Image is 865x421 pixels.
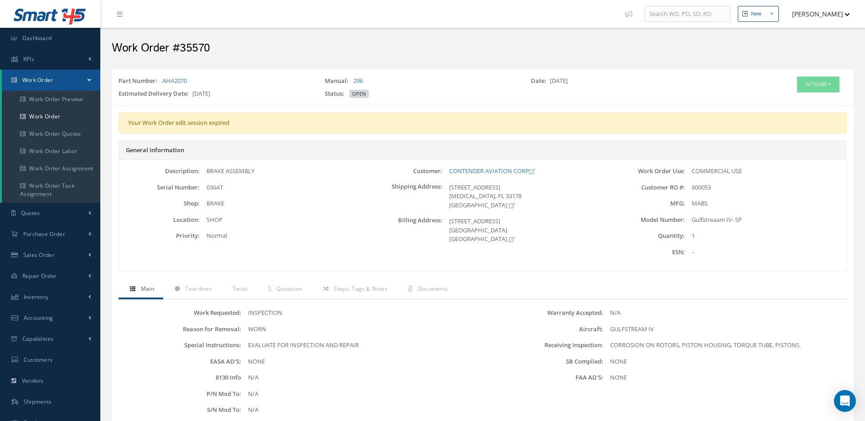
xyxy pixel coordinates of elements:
[603,325,844,334] div: GULFSTREAM IV
[397,280,457,299] a: Documents
[119,77,161,86] label: Part Number:
[325,77,352,86] label: Manual:
[207,183,223,191] span: 036AT
[325,89,348,98] label: Status:
[604,249,684,256] label: ESN:
[603,308,844,318] div: N/A
[2,177,100,203] a: Work Order Task Assignment
[353,77,363,85] a: 296
[449,167,534,175] a: CONTENDER AVIATION CORP
[241,308,482,318] div: INSPECTION
[119,184,200,191] label: Serial Number:
[121,374,241,381] label: 8130 Info
[524,77,730,89] div: [DATE]
[22,34,52,42] span: Dashboard
[241,325,482,334] div: WORN
[604,184,684,191] label: Customer RO #:
[119,216,200,223] label: Location:
[483,309,603,316] label: Warranty Accepted:
[603,341,844,350] div: CORROSION ON ROTORS, PISTON HOUSING, TORQUE TUBE, PISTONS.
[162,77,187,85] a: AHA2070
[24,356,53,364] span: Customers
[241,341,482,350] div: EVALUATE FOR INSPECTION AND REPAIR
[692,183,711,191] span: 600053
[22,377,44,385] span: Vendors
[685,167,846,176] div: COMMERCIAL USE
[685,231,846,241] div: 1
[276,285,303,293] span: Quotation
[121,326,241,333] label: Reason for Removal:
[483,358,603,365] label: SB Complied:
[362,183,442,210] label: Shipping Address:
[22,76,53,84] span: Work Order
[200,231,361,241] div: Normal
[349,90,369,98] span: OPEN
[442,217,604,244] div: [STREET_ADDRESS] [GEOGRAPHIC_DATA] [GEOGRAPHIC_DATA]
[119,232,200,239] label: Priority:
[121,406,241,413] label: S/N Mod To:
[241,390,482,399] div: N/A
[257,280,311,299] a: Quotation
[23,251,55,259] span: Sales Order
[121,358,241,365] label: EASA AD'S:
[603,373,844,382] div: NONE
[121,390,241,397] label: P/N Mod To:
[119,89,192,98] label: Estimated Delivery Date:
[604,168,684,175] label: Work Order Use:
[442,183,604,210] div: [STREET_ADDRESS] [MEDICAL_DATA], FL 33178 [GEOGRAPHIC_DATA]
[241,406,482,415] div: N/A
[2,125,100,143] a: Work Order Quotes
[21,209,40,217] span: Quotes
[604,200,684,207] label: MFG:
[185,285,212,293] span: Teardown
[200,216,361,225] div: SHOP
[200,199,361,208] div: BRAKE
[119,200,200,207] label: Shop:
[483,374,603,381] label: FAA AD'S:
[163,280,221,299] a: Teardown
[23,55,34,63] span: KPIs
[2,70,100,91] a: Work Order
[685,199,846,208] div: MABS
[362,217,442,244] label: Billing Address:
[783,5,850,23] button: [PERSON_NAME]
[126,147,839,154] h5: General Information
[121,309,241,316] label: Work Requested:
[685,216,846,225] div: Gulfstreaam IV- SP
[241,373,482,382] div: N/A
[233,285,248,293] span: Tasks
[23,230,65,238] span: Purchase Order
[112,41,854,55] h2: Work Order #35570
[797,77,839,92] button: Actions
[119,168,200,175] label: Description:
[334,285,388,293] span: Steps, Tags & Notes
[312,280,397,299] a: Steps, Tags & Notes
[24,398,52,406] span: Shipments
[200,167,361,176] div: BRAKE ASSEMBLY
[24,314,53,322] span: Accounting
[603,357,844,366] div: NONE
[362,168,442,175] label: Customer:
[2,108,100,125] a: Work Order
[221,280,257,299] a: Tasks
[644,6,730,22] input: Search WO, PO, SO, RO
[22,335,54,343] span: Capabilities
[121,342,241,349] label: Special Instructions:
[834,390,856,412] div: Open Intercom Messenger
[418,285,448,293] span: Documents
[2,160,100,177] a: Work Order Assignment
[738,6,779,22] button: New
[119,280,163,299] a: Main
[531,77,550,86] label: Date:
[119,113,847,133] div: Your Work Order edit session expired
[604,216,684,223] label: Model Number:
[483,342,603,349] label: Receiving Inspection:
[241,357,482,366] div: NONE
[604,232,684,239] label: Quantity:
[2,91,100,108] a: Work Order Preview
[112,89,318,102] div: [DATE]
[22,272,57,280] span: Repair Order
[685,248,846,257] div: -
[141,285,154,293] span: Main
[483,326,603,333] label: Aircraft:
